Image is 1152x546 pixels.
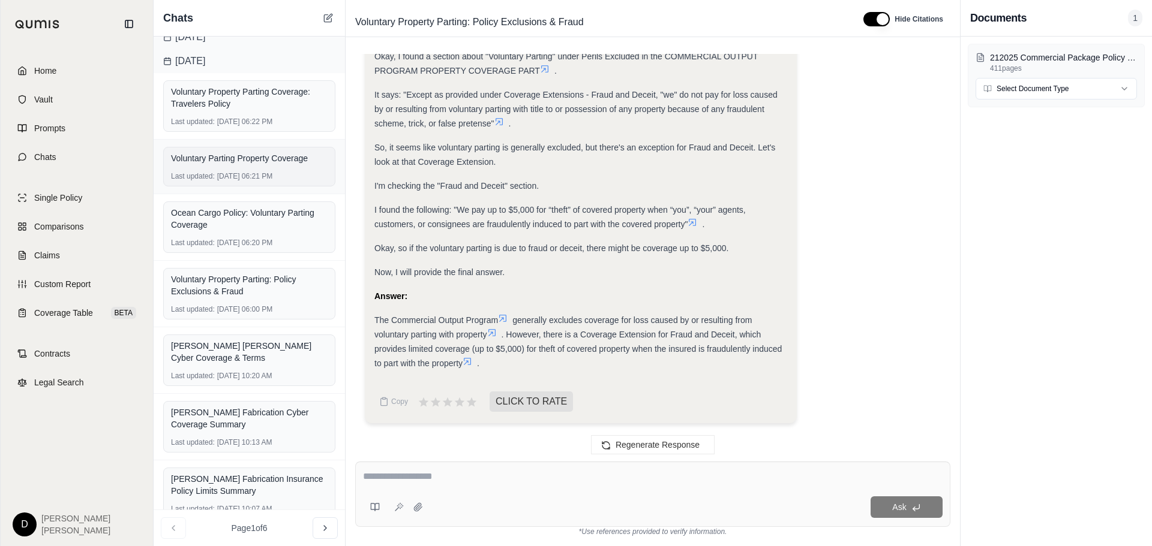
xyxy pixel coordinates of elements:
[8,58,146,84] a: Home
[350,13,589,32] span: Voluntary Property Parting: Policy Exclusions & Fraud
[171,273,328,297] div: Voluntary Property Parting: Policy Exclusions & Fraud
[163,10,193,26] span: Chats
[374,181,539,191] span: I'm checking the "Fraud and Deceit" section.
[616,440,700,450] span: Regenerate Response
[111,307,136,319] span: BETA
[171,438,328,447] div: [DATE] 10:13 AM
[171,371,215,381] span: Last updated:
[34,278,91,290] span: Custom Report
[892,502,906,512] span: Ask
[970,10,1027,26] h3: Documents
[171,207,328,231] div: Ocean Cargo Policy: Voluntary Parting Coverage
[895,14,943,24] span: Hide Citations
[171,171,215,181] span: Last updated:
[8,271,146,297] a: Custom Report
[321,11,335,25] button: New Chat
[171,238,328,248] div: [DATE] 06:20 PM
[374,243,728,253] span: Okay, so if the voluntary parting is due to fraud or deceit, there might be coverage up to $5,000.
[41,524,110,536] span: [PERSON_NAME]
[1128,10,1142,26] span: 1
[8,185,146,211] a: Single Policy
[13,512,37,536] div: D
[8,300,146,326] a: Coverage TableBETA
[990,52,1137,64] p: 212025 Commercial Package Policy - Insd Copy.pdf
[871,496,943,518] button: Ask
[374,205,746,229] span: I found the following: "We pay up to $5,000 for “theft” of covered property when “you”, “your” ag...
[119,14,139,34] button: Collapse sidebar
[374,390,413,414] button: Copy
[154,49,345,73] div: [DATE]
[34,376,84,388] span: Legal Search
[374,330,782,368] span: . However, there is a Coverage Extension for Fraud and Deceit, which provides limited coverage (u...
[171,504,215,514] span: Last updated:
[154,25,345,49] div: [DATE]
[41,512,110,524] span: [PERSON_NAME]
[374,267,505,277] span: Now, I will provide the final answer.
[34,151,56,163] span: Chats
[509,119,511,128] span: .
[490,391,573,412] span: CLICK TO RATE
[34,192,82,204] span: Single Policy
[171,117,328,126] div: [DATE] 06:22 PM
[591,435,715,454] button: Regenerate Response
[34,249,60,261] span: Claims
[15,20,60,29] img: Qumis Logo
[171,171,328,181] div: [DATE] 06:21 PM
[34,307,93,319] span: Coverage Table
[702,219,704,229] span: .
[8,115,146,141] a: Prompts
[374,52,758,76] span: Okay, I found a section about "Voluntary Parting" under Perils Excluded in the COMMERCIAL OUTPUT ...
[8,340,146,367] a: Contracts
[171,504,328,514] div: [DATE] 10:07 AM
[171,406,328,430] div: [PERSON_NAME] Fabrication Cyber Coverage Summary
[374,90,778,128] span: It says: "Except as provided under Coverage Extensions - Fraud and Deceit, "we" do not pay for lo...
[232,522,268,534] span: Page 1 of 6
[8,86,146,113] a: Vault
[374,143,775,167] span: So, it seems like voluntary parting is generally excluded, but there's an exception for Fraud and...
[8,213,146,240] a: Comparisons
[990,64,1137,73] p: 411 pages
[976,52,1137,73] button: 212025 Commercial Package Policy - Insd Copy.pdf411pages
[374,315,498,325] span: The Commercial Output Program
[34,93,53,105] span: Vault
[171,304,215,314] span: Last updated:
[34,122,65,134] span: Prompts
[8,144,146,170] a: Chats
[350,13,849,32] div: Edit Title
[171,371,328,381] div: [DATE] 10:20 AM
[171,473,328,497] div: [PERSON_NAME] Fabrication Insurance Policy Limits Summary
[391,397,408,406] span: Copy
[8,242,146,269] a: Claims
[374,315,752,339] span: generally excludes coverage for loss caused by or resulting from voluntary parting with property
[477,358,479,368] span: .
[171,238,215,248] span: Last updated:
[34,348,70,360] span: Contracts
[34,221,83,233] span: Comparisons
[171,304,328,314] div: [DATE] 06:00 PM
[374,291,407,301] strong: Answer:
[171,117,215,126] span: Last updated:
[355,527,950,536] div: *Use references provided to verify information.
[171,438,215,447] span: Last updated:
[171,86,328,110] div: Voluntary Property Parting Coverage: Travelers Policy
[8,369,146,396] a: Legal Search
[171,152,328,164] div: Voluntary Parting Property Coverage
[554,66,557,76] span: .
[171,340,328,364] div: [PERSON_NAME] [PERSON_NAME] Cyber Coverage & Terms
[34,65,56,77] span: Home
